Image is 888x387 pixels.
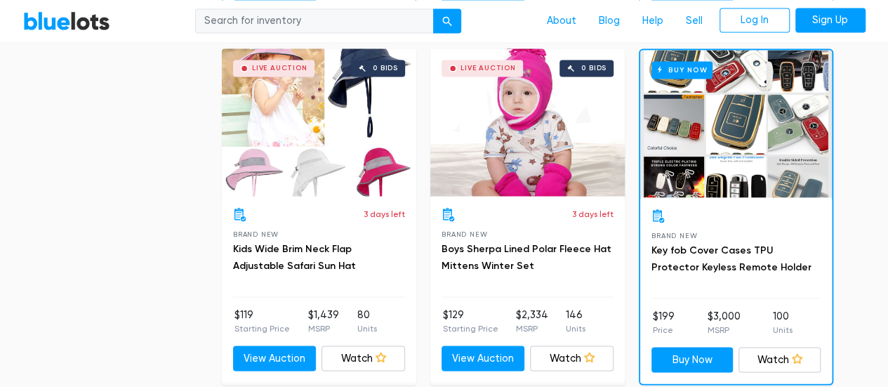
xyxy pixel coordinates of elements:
p: MSRP [516,322,548,334]
a: Watch [322,346,405,371]
li: $199 [653,308,675,336]
a: BlueLots [23,11,110,31]
li: $2,334 [516,307,548,335]
a: Live Auction 0 bids [430,48,625,196]
span: Brand New [651,231,697,239]
li: 80 [357,307,377,335]
p: Starting Price [443,322,498,334]
p: Units [773,323,793,336]
a: View Auction [442,346,525,371]
a: View Auction [233,346,317,371]
p: Starting Price [234,322,290,334]
div: Live Auction [252,65,307,72]
li: $3,000 [707,308,740,336]
li: 146 [566,307,585,335]
p: 3 days left [572,207,614,220]
div: 0 bids [581,65,607,72]
p: Units [357,322,377,334]
a: Boys Sherpa Lined Polar Fleece Hat Mittens Winter Set [442,242,611,271]
p: Units [566,322,585,334]
a: Kids Wide Brim Neck Flap Adjustable Safari Sun Hat [233,242,356,271]
span: Brand New [233,230,279,237]
a: Watch [530,346,614,371]
a: Blog [588,8,631,34]
li: $1,439 [308,307,339,335]
a: Buy Now [651,347,734,372]
a: Help [631,8,675,34]
a: Watch [738,347,821,372]
span: Brand New [442,230,487,237]
a: Sign Up [795,8,866,33]
a: About [536,8,588,34]
li: 100 [773,308,793,336]
h6: Buy Now [651,61,713,79]
li: $129 [443,307,498,335]
p: Price [653,323,675,336]
p: MSRP [707,323,740,336]
a: Key fob Cover Cases TPU Protector Keyless Remote Holder [651,244,811,273]
input: Search for inventory [195,8,434,34]
div: 0 bids [373,65,398,72]
li: $119 [234,307,290,335]
a: Buy Now [640,50,832,197]
p: 3 days left [364,207,405,220]
a: Sell [675,8,714,34]
a: Log In [720,8,790,33]
a: Live Auction 0 bids [222,48,416,196]
p: MSRP [308,322,339,334]
div: Live Auction [460,65,516,72]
